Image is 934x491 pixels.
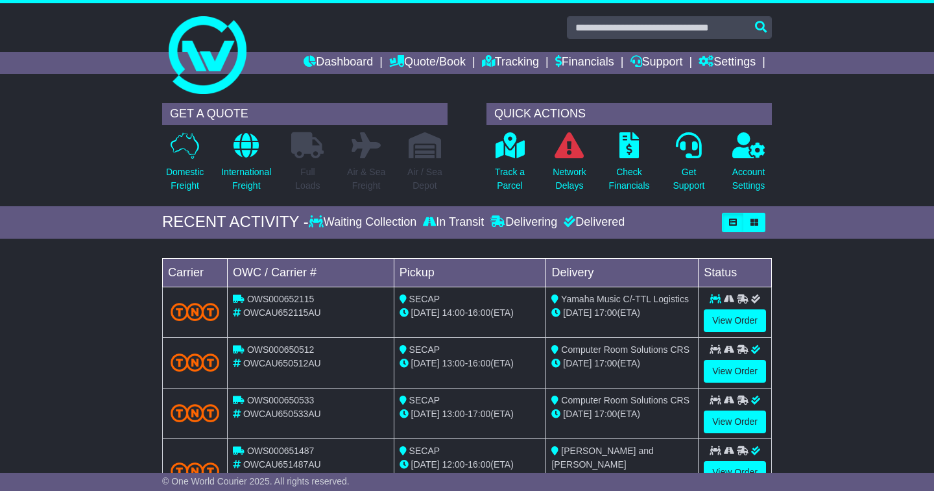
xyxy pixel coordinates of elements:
span: © One World Courier 2025. All rights reserved. [162,476,350,486]
div: QUICK ACTIONS [486,103,772,125]
p: Check Financials [608,165,649,193]
p: Air & Sea Freight [347,165,385,193]
a: View Order [704,309,766,332]
div: - (ETA) [400,306,541,320]
span: 17:00 [594,307,617,318]
a: Settings [699,52,756,74]
div: RECENT ACTIVITY - [162,213,309,232]
a: View Order [704,461,766,484]
a: InternationalFreight [221,132,272,200]
span: 16:00 [468,307,490,318]
span: OWS000650512 [247,344,315,355]
div: GET A QUOTE [162,103,448,125]
div: Delivering [487,215,560,230]
span: 14:00 [442,307,465,318]
span: SECAP [409,395,440,405]
span: [DATE] [563,409,592,419]
p: International Freight [221,165,271,193]
a: CheckFinancials [608,132,650,200]
p: Full Loads [291,165,324,193]
div: (ETA) [551,357,693,370]
img: TNT_Domestic.png [171,462,219,480]
div: In Transit [420,215,487,230]
span: 13:00 [442,409,465,419]
span: 17:00 [594,358,617,368]
span: OWS000651487 [247,446,315,456]
div: (ETA) [551,407,693,421]
div: (ETA) [551,306,693,320]
span: 12:00 [442,459,465,470]
td: Delivery [546,258,699,287]
td: Pickup [394,258,546,287]
div: - (ETA) [400,357,541,370]
span: SECAP [409,446,440,456]
span: OWCAU650533AU [243,409,321,419]
span: OWCAU650512AU [243,358,321,368]
span: 16:00 [468,358,490,368]
span: SECAP [409,294,440,304]
td: Status [699,258,772,287]
img: TNT_Domestic.png [171,303,219,320]
div: Delivered [560,215,625,230]
span: [DATE] [411,358,440,368]
span: [DATE] [411,409,440,419]
span: OWCAU651487AU [243,459,321,470]
a: DomesticFreight [165,132,204,200]
p: Get Support [673,165,704,193]
a: View Order [704,360,766,383]
div: - (ETA) [400,458,541,472]
span: OWS000650533 [247,395,315,405]
img: TNT_Domestic.png [171,404,219,422]
span: OWS000652115 [247,294,315,304]
span: [DATE] [563,358,592,368]
span: 17:00 [468,409,490,419]
p: Account Settings [732,165,765,193]
a: NetworkDelays [552,132,586,200]
p: Domestic Freight [166,165,204,193]
a: Track aParcel [494,132,525,200]
a: View Order [704,411,766,433]
span: OWCAU652115AU [243,307,321,318]
span: 16:00 [468,459,490,470]
div: Waiting Collection [309,215,420,230]
td: OWC / Carrier # [228,258,394,287]
span: SECAP [409,344,440,355]
span: [DATE] [411,459,440,470]
a: GetSupport [672,132,705,200]
a: AccountSettings [732,132,766,200]
p: Network Delays [553,165,586,193]
a: Dashboard [304,52,373,74]
a: Quote/Book [389,52,466,74]
span: Yamaha Music C/-TTL Logistics [561,294,689,304]
p: Track a Parcel [495,165,525,193]
a: Tracking [482,52,539,74]
span: Computer Room Solutions CRS [561,395,689,405]
span: 17:00 [594,409,617,419]
span: [DATE] [563,307,592,318]
td: Carrier [163,258,228,287]
span: [PERSON_NAME] and [PERSON_NAME] [GEOGRAPHIC_DATA] [551,446,653,483]
a: Support [630,52,683,74]
span: 13:00 [442,358,465,368]
p: Air / Sea Depot [407,165,442,193]
img: TNT_Domestic.png [171,353,219,371]
span: [DATE] [411,307,440,318]
div: - (ETA) [400,407,541,421]
a: Financials [555,52,614,74]
span: Computer Room Solutions CRS [561,344,689,355]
